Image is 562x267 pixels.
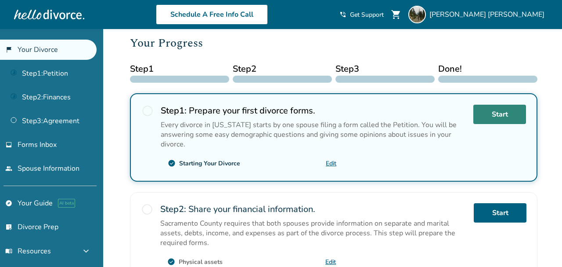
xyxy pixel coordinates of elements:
div: Starting Your Divorce [179,159,240,168]
span: [PERSON_NAME] [PERSON_NAME] [429,10,548,19]
span: shopping_cart [391,9,401,20]
span: list_alt_check [5,223,12,230]
span: Step 1 [130,62,229,76]
img: jose ocon [408,6,426,23]
span: explore [5,200,12,207]
strong: Step 2 : [160,203,186,215]
span: Done! [438,62,537,76]
span: flag_2 [5,46,12,53]
span: Resources [5,246,51,256]
span: AI beta [58,199,75,208]
p: Sacramento County requires that both spouses provide information on separate and marital assets, ... [160,219,467,248]
span: check_circle [167,258,175,266]
span: people [5,165,12,172]
span: Get Support [350,11,384,19]
span: menu_book [5,248,12,255]
div: Physical assets [179,258,223,266]
span: radio_button_unchecked [141,203,153,216]
span: Forms Inbox [18,140,57,150]
a: Start [473,105,526,124]
strong: Step 1 : [161,105,187,117]
span: check_circle [168,159,176,167]
h2: Prepare your first divorce forms. [161,105,466,117]
iframe: Chat Widget [518,225,562,267]
h2: Your Progress [130,34,537,52]
h2: Share your financial information. [160,203,467,215]
span: phone_in_talk [339,11,346,18]
span: radio_button_unchecked [141,105,154,117]
a: Schedule A Free Info Call [156,4,268,25]
span: Step 2 [233,62,332,76]
span: expand_more [81,246,91,256]
a: Edit [325,258,336,266]
a: Start [474,203,526,223]
span: Step 3 [335,62,435,76]
p: Every divorce in [US_STATE] starts by one spouse filing a form called the Petition. You will be a... [161,120,466,149]
a: phone_in_talkGet Support [339,11,384,19]
a: Edit [326,159,336,168]
span: inbox [5,141,12,148]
